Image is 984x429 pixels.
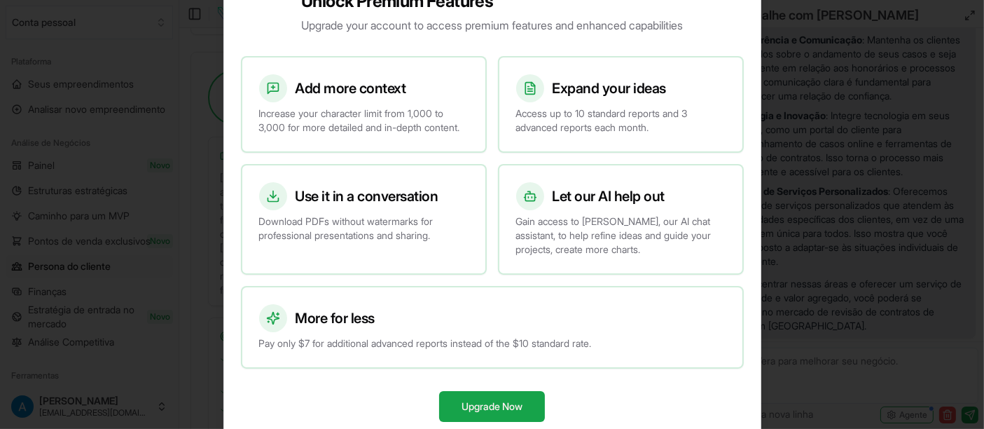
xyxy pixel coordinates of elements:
p: Download PDFs without watermarks for professional presentations and sharing. [259,214,469,243]
p: Increase your character limit from 1,000 to 3,000 for more detailed and in-depth content. [259,107,469,135]
button: Upgrade Now [439,391,545,422]
p: Pay only $7 for additional advanced reports instead of the $10 standard rate. [259,336,726,350]
p: Upgrade your account to access premium features and enhanced capabilities [301,17,683,34]
h3: Use it in a conversation [296,186,438,206]
h3: More for less [296,308,375,328]
h3: Add more context [296,79,406,98]
p: Gain access to [PERSON_NAME], our AI chat assistant, to help refine ideas and guide your projects... [516,214,726,257]
h3: Expand your ideas [553,79,667,98]
h3: Let our AI help out [553,186,665,206]
p: Access up to 10 standard reports and 3 advanced reports each month. [516,107,726,135]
